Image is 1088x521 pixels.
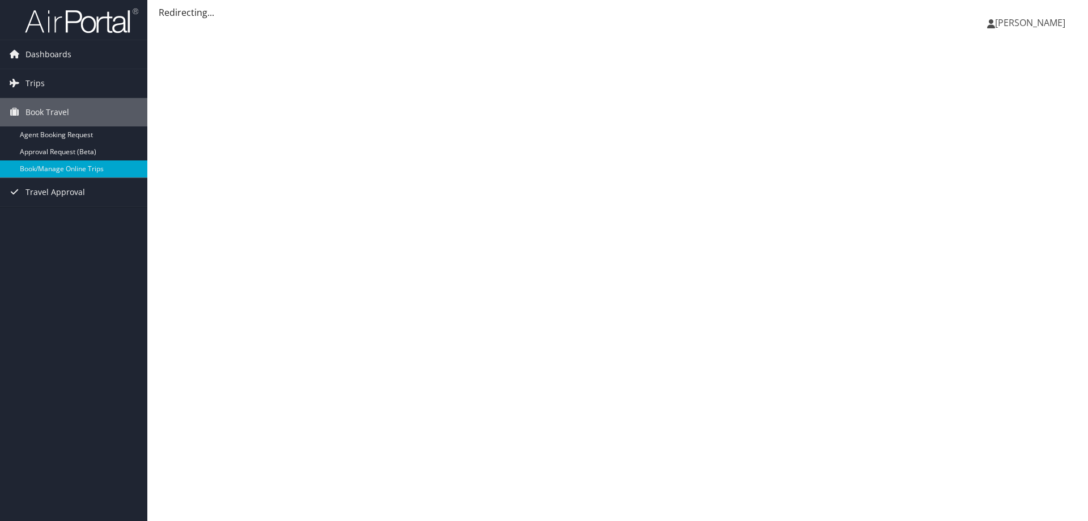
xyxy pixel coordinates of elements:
[159,6,1077,19] div: Redirecting...
[25,98,69,126] span: Book Travel
[995,16,1065,29] span: [PERSON_NAME]
[987,6,1077,40] a: [PERSON_NAME]
[25,40,71,69] span: Dashboards
[25,69,45,98] span: Trips
[25,7,138,34] img: airportal-logo.png
[25,178,85,206] span: Travel Approval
